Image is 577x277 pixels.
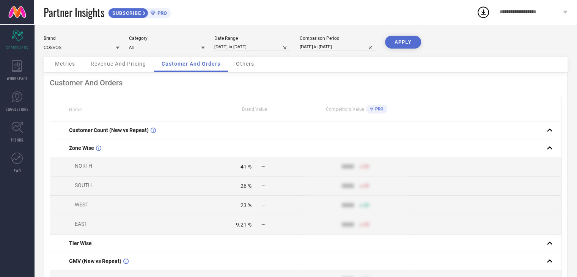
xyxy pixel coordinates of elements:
div: 9999 [342,202,354,208]
span: EAST [75,221,87,227]
span: WEST [75,201,88,208]
span: WORKSPACE [7,76,28,81]
span: SUGGESTIONS [6,106,29,112]
span: Tier Wise [69,240,92,246]
div: Open download list [476,5,490,19]
span: Partner Insights [44,5,104,20]
div: 41 % [241,164,252,170]
input: Select comparison period [300,43,376,51]
span: Competitors Value [326,107,364,112]
span: 50 [364,203,369,208]
span: Customer And Orders [162,61,220,67]
div: Category [129,36,205,41]
span: PRO [373,107,384,112]
span: PRO [156,10,167,16]
div: 9.21 % [236,222,252,228]
span: 50 [364,164,369,169]
span: Revenue And Pricing [91,61,146,67]
span: — [261,203,265,208]
span: Customer Count (New vs Repeat) [69,127,149,133]
span: Zone Wise [69,145,94,151]
div: 9999 [342,164,354,170]
span: Brand Value [242,107,267,112]
span: — [261,222,265,227]
span: TRENDS [11,137,24,143]
span: SCORECARDS [6,45,28,50]
span: Metrics [55,61,75,67]
div: 9999 [342,222,354,228]
span: FWD [14,168,21,173]
span: — [261,164,265,169]
span: NORTH [75,163,92,169]
div: Date Range [214,36,290,41]
input: Select date range [214,43,290,51]
div: 26 % [241,183,252,189]
span: Others [236,61,254,67]
div: Brand [44,36,119,41]
div: Comparison Period [300,36,376,41]
div: 23 % [241,202,252,208]
a: SUBSCRIBEPRO [108,6,171,18]
span: 50 [364,183,369,189]
button: APPLY [385,36,421,49]
div: 9999 [342,183,354,189]
span: — [261,183,265,189]
span: GMV (New vs Repeat) [69,258,121,264]
span: Name [69,107,82,112]
span: SUBSCRIBE [108,10,143,16]
span: 50 [364,222,369,227]
span: SOUTH [75,182,92,188]
div: Customer And Orders [50,78,561,87]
